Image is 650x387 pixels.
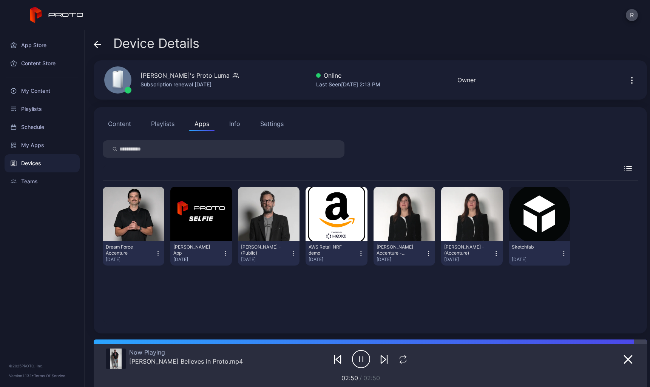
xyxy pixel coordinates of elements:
a: My Apps [5,136,80,154]
div: Now Playing [129,349,243,356]
span: / [360,374,362,382]
button: [PERSON_NAME] - (Accenture)[DATE] [444,244,500,263]
button: Playlists [146,116,180,131]
div: [PERSON_NAME]'s Proto Luma [140,71,230,80]
div: Sketchfab [512,244,553,250]
span: 02:50 [363,374,380,382]
button: Settings [255,116,289,131]
div: Subscription renewal [DATE] [140,80,239,89]
button: [PERSON_NAME] - (Public)[DATE] [241,244,296,263]
div: © 2025 PROTO, Inc. [9,363,75,369]
div: Dream Force Accenture [106,244,147,256]
a: Playlists [5,100,80,118]
button: Content [103,116,136,131]
span: Device Details [113,36,199,51]
div: Online [316,71,380,80]
div: Howie Mandel Believes in Proto.mp4 [129,358,243,365]
a: Teams [5,172,80,190]
button: AWS Retail NRF demo[DATE] [309,244,364,263]
div: Info [229,119,240,128]
div: David N Persona - (Public) [241,244,283,256]
div: [DATE] [309,256,358,263]
span: Version 1.13.1 • [9,373,34,378]
div: Mair Accenture - (Accenture) [377,244,418,256]
div: [DATE] [106,256,155,263]
div: [DATE] [377,256,426,263]
div: Settings [260,119,284,128]
a: Schedule [5,118,80,136]
div: [DATE] [444,256,493,263]
button: Info [224,116,245,131]
a: Content Store [5,54,80,72]
div: [DATE] [512,256,561,263]
button: [PERSON_NAME] App[DATE] [173,244,229,263]
div: AWS Retail NRF demo [309,244,350,256]
div: Last Seen [DATE] 2:13 PM [316,80,380,89]
button: R [626,9,638,21]
div: [DATE] [241,256,290,263]
div: Owner [457,75,476,84]
a: Terms Of Service [34,373,65,378]
button: Dream Force Accenture[DATE] [106,244,161,263]
button: Apps [189,116,215,131]
a: App Store [5,36,80,54]
a: Devices [5,154,80,172]
div: [DATE] [173,256,222,263]
a: My Content [5,82,80,100]
button: [PERSON_NAME] Accenture - (Accenture)[DATE] [377,244,432,263]
button: Sketchfab[DATE] [512,244,567,263]
span: 02:50 [341,374,358,382]
div: Mair - (Accenture) [444,244,486,256]
div: David Selfie App [173,244,215,256]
